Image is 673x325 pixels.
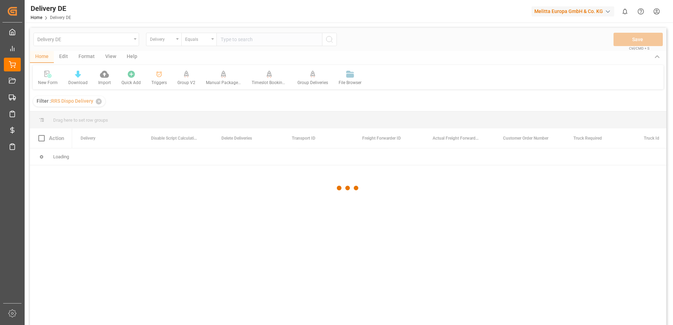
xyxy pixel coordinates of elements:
div: Delivery DE [31,3,71,14]
button: Melitta Europa GmbH & Co. KG [532,5,617,18]
a: Home [31,15,42,20]
div: Melitta Europa GmbH & Co. KG [532,6,614,17]
button: Help Center [633,4,649,19]
button: show 0 new notifications [617,4,633,19]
